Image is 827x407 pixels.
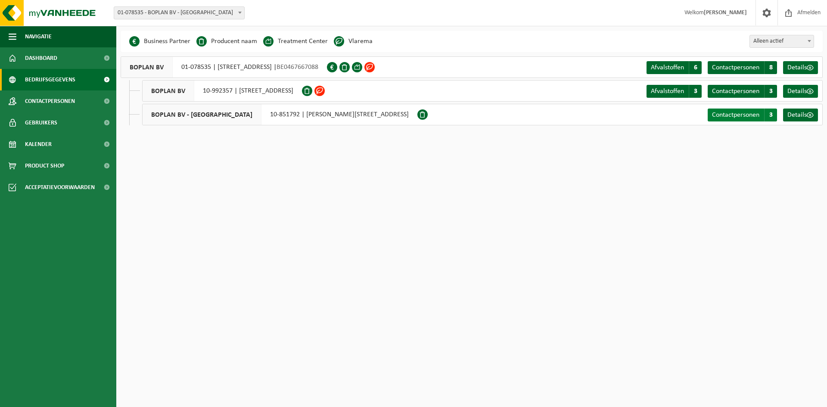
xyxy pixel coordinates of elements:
span: Contactpersonen [712,64,759,71]
span: Gebruikers [25,112,57,134]
span: Navigatie [25,26,52,47]
span: 8 [764,61,777,74]
li: Producent naam [196,35,257,48]
span: Contactpersonen [25,90,75,112]
span: 01-078535 - BOPLAN BV - MOORSELE [114,7,244,19]
span: Product Shop [25,155,64,177]
span: Alleen actief [749,35,814,48]
span: 3 [764,85,777,98]
span: Afvalstoffen [651,88,684,95]
div: 01-078535 | [STREET_ADDRESS] | [121,56,327,78]
span: Details [787,88,807,95]
a: Contactpersonen 8 [708,61,777,74]
span: Kalender [25,134,52,155]
div: 10-851792 | [PERSON_NAME][STREET_ADDRESS] [142,104,417,125]
a: Details [783,109,818,121]
span: 3 [764,109,777,121]
span: BOPLAN BV [121,57,173,78]
a: Details [783,61,818,74]
li: Vlarema [334,35,373,48]
span: Alleen actief [750,35,814,47]
strong: [PERSON_NAME] [704,9,747,16]
span: 01-078535 - BOPLAN BV - MOORSELE [114,6,245,19]
a: Afvalstoffen 6 [647,61,702,74]
a: Contactpersonen 3 [708,109,777,121]
span: Dashboard [25,47,57,69]
li: Treatment Center [263,35,328,48]
span: Acceptatievoorwaarden [25,177,95,198]
span: 6 [689,61,702,74]
a: Details [783,85,818,98]
a: Contactpersonen 3 [708,85,777,98]
li: Business Partner [129,35,190,48]
div: 10-992357 | [STREET_ADDRESS] [142,80,302,102]
span: Details [787,64,807,71]
span: BOPLAN BV - [GEOGRAPHIC_DATA] [143,104,261,125]
span: BOPLAN BV [143,81,194,101]
span: BE0467667088 [277,64,318,71]
span: Bedrijfsgegevens [25,69,75,90]
span: 3 [689,85,702,98]
span: Details [787,112,807,118]
a: Afvalstoffen 3 [647,85,702,98]
span: Contactpersonen [712,88,759,95]
span: Afvalstoffen [651,64,684,71]
span: Contactpersonen [712,112,759,118]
